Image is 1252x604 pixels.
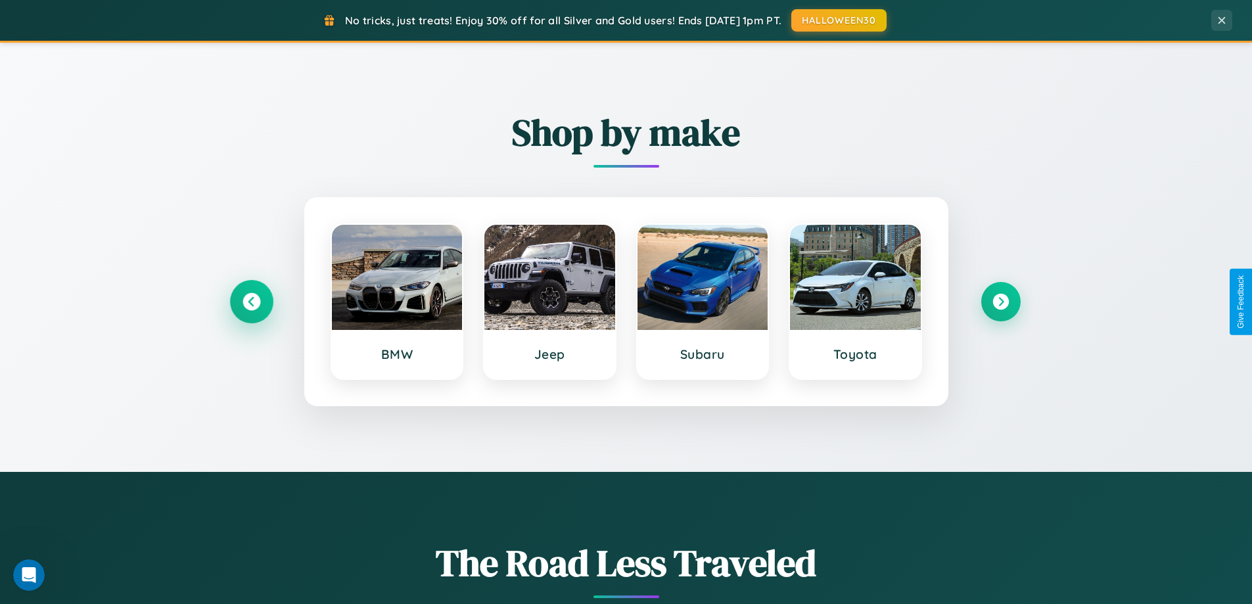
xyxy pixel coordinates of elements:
[791,9,887,32] button: HALLOWEEN30
[13,559,45,591] iframe: Intercom live chat
[232,107,1021,158] h2: Shop by make
[345,14,781,27] span: No tricks, just treats! Enjoy 30% off for all Silver and Gold users! Ends [DATE] 1pm PT.
[1236,275,1245,329] div: Give Feedback
[232,538,1021,588] h1: The Road Less Traveled
[345,346,450,362] h3: BMW
[498,346,602,362] h3: Jeep
[803,346,908,362] h3: Toyota
[651,346,755,362] h3: Subaru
